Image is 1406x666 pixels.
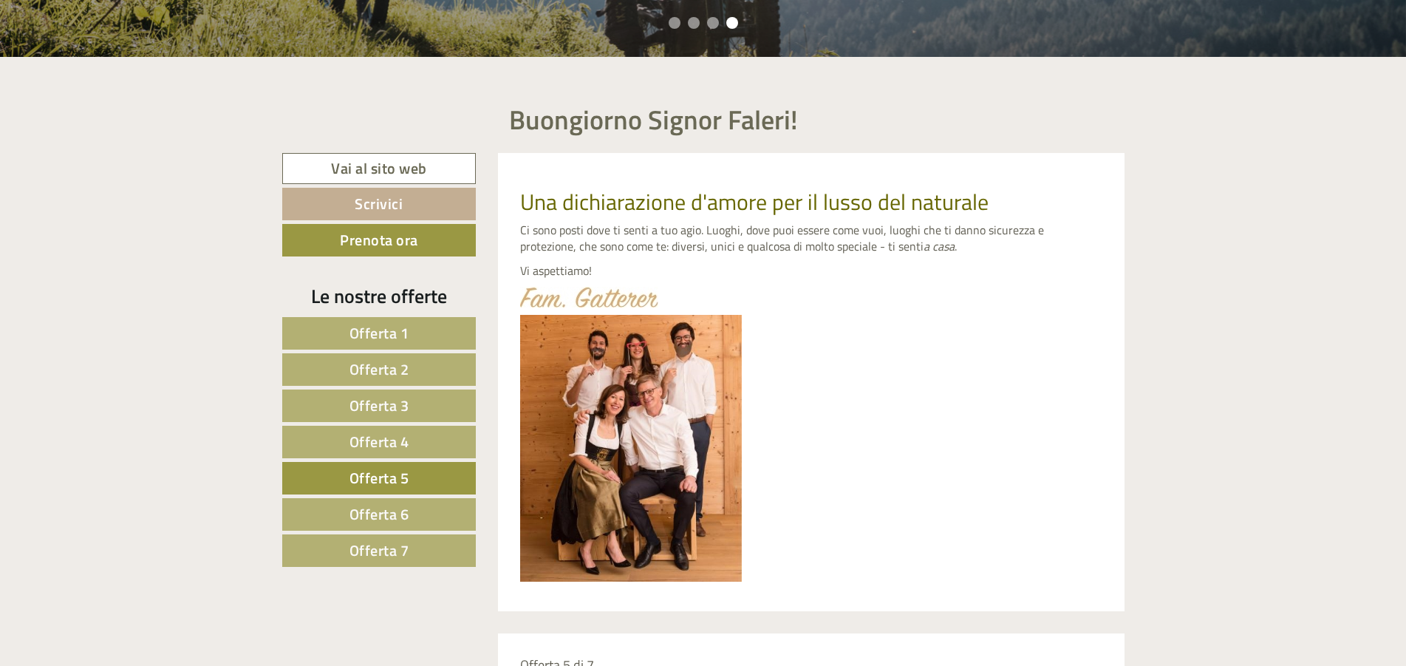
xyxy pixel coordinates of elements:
img: image [520,287,658,307]
h1: Buongiorno Signor Faleri! [509,105,798,135]
span: Offerta 4 [349,430,409,453]
span: Offerta 6 [349,503,409,526]
p: Ci sono posti dove ti senti a tuo agio. Luoghi, dove puoi essere come vuoi, luoghi che ti danno s... [520,222,1102,256]
em: casa [932,237,955,255]
span: Una dichiarazione d'amore per il lusso del naturale [520,185,989,219]
p: Vi aspettiamo! [520,262,1102,279]
span: Offerta 7 [349,539,409,562]
span: Offerta 2 [349,358,409,381]
span: Offerta 5 [349,466,409,489]
span: Offerta 1 [349,322,409,344]
a: Prenota ora [282,224,477,256]
a: Vai al sito web [282,153,477,185]
img: image [520,315,742,582]
a: Scrivici [282,188,477,220]
em: a [924,237,929,255]
div: Le nostre offerte [282,282,477,310]
span: Offerta 3 [349,394,409,417]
